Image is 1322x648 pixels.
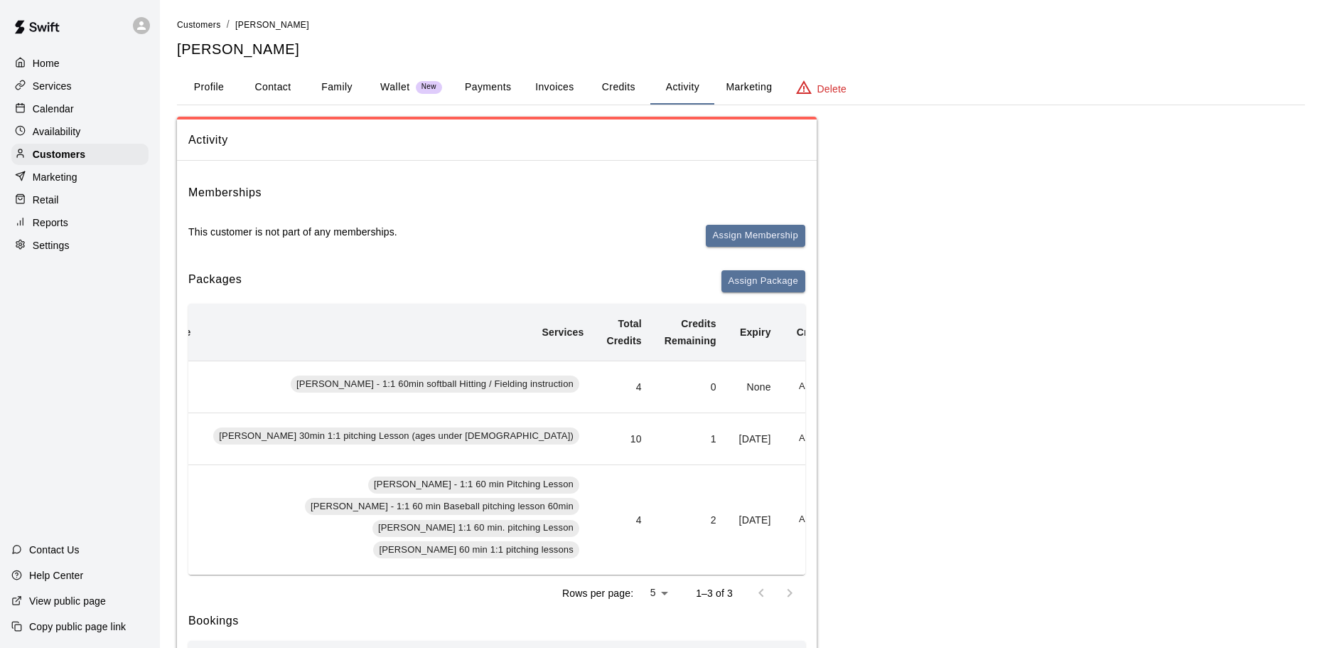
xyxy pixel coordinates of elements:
[177,18,221,30] a: Customers
[11,53,149,74] a: Home
[11,98,149,119] a: Calendar
[11,144,149,165] a: Customers
[595,361,652,413] td: 4
[11,75,149,97] a: Services
[177,70,241,105] button: Profile
[794,427,822,450] button: Add
[714,70,783,105] button: Marketing
[606,318,641,346] b: Total Credits
[706,225,805,247] button: Assign Membership
[33,147,85,161] p: Customers
[11,212,149,233] a: Reports
[305,70,369,105] button: Family
[29,594,106,608] p: View public page
[817,82,847,96] p: Delete
[368,478,579,492] span: [PERSON_NAME] - 1:1 60 min Pitching Lesson
[33,170,77,184] p: Marketing
[721,270,805,292] button: Assign Package
[29,543,80,557] p: Contact Us
[227,17,230,32] li: /
[29,620,126,634] p: Copy public page link
[241,70,305,105] button: Contact
[291,378,579,391] span: [PERSON_NAME] - 1:1 60min softball Hitting / Fielding instruction
[740,326,771,338] b: Expiry
[188,225,397,239] p: This customer is not part of any memberships.
[33,216,68,230] p: Reports
[595,464,652,575] td: 4
[794,376,822,398] button: Add
[728,361,783,413] td: None
[33,56,60,70] p: Home
[650,70,714,105] button: Activity
[562,586,633,600] p: Rows per page:
[33,102,74,116] p: Calendar
[177,20,221,30] span: Customers
[11,121,149,142] a: Availability
[653,464,728,575] td: 2
[453,70,522,105] button: Payments
[29,568,83,583] p: Help Center
[797,326,866,338] b: Credit Actions
[728,413,783,464] td: [DATE]
[696,586,733,600] p: 1–3 of 3
[188,131,805,149] span: Activity
[522,70,586,105] button: Invoices
[416,83,442,92] span: New
[235,20,309,30] span: [PERSON_NAME]
[11,166,149,188] a: Marketing
[33,79,72,93] p: Services
[177,40,1305,59] h5: [PERSON_NAME]
[33,124,81,139] p: Availability
[372,521,579,535] span: [PERSON_NAME] 1:1 60 min. pitching Lesson
[653,361,728,413] td: 0
[794,509,822,531] button: Add
[33,238,70,253] p: Settings
[177,70,1305,105] div: basic tabs example
[542,326,584,338] b: Services
[665,318,716,346] b: Credits Remaining
[11,235,149,256] a: Settings
[188,612,805,630] h6: Bookings
[373,543,579,557] span: [PERSON_NAME] 60 min 1:1 pitching lessons
[595,413,652,464] td: 10
[305,500,579,514] span: [PERSON_NAME] - 1:1 60 min Baseball pitching lesson 60min
[728,464,783,575] td: [DATE]
[586,70,650,105] button: Credits
[177,17,1305,33] nav: breadcrumb
[11,189,149,211] a: Retail
[639,583,673,603] div: 5
[33,193,59,207] p: Retail
[188,270,242,292] h6: Packages
[213,430,579,443] span: [PERSON_NAME] 30min 1:1 pitching Lesson (ages under [DEMOGRAPHIC_DATA])
[653,413,728,464] td: 1
[188,184,262,202] h6: Memberships
[380,80,410,95] p: Wallet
